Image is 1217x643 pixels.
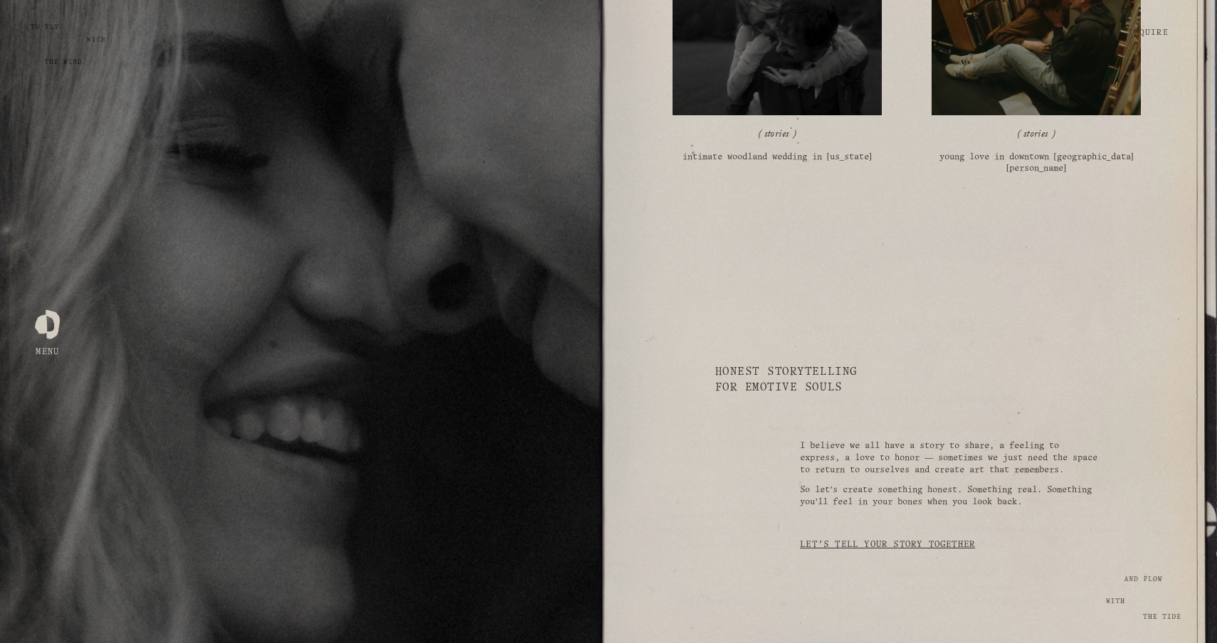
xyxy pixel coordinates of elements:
a: stories [764,127,789,144]
p: I believe we all have a story to share, a feeling to express, a love to honor — sometimes we just... [800,440,1098,476]
p: So let’s create something honest. Something real. Something you’ll feel in your bones when you lo... [800,484,1098,509]
span: ) [1113,29,1116,36]
h2: Honest Storytelling FOR emotive souls [715,365,971,395]
span: 0 [1105,29,1110,36]
span: ( [1099,29,1102,36]
a: 0 items in cart [1099,28,1116,38]
a: young love in downtown [GEOGRAPHIC_DATA][PERSON_NAME] [939,153,1134,172]
a: Inquire [1128,21,1169,46]
a: Let's tell your story together [800,531,975,558]
a: stories [1023,127,1048,144]
a: intimate woodland wedding in [US_STATE] [683,153,872,161]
